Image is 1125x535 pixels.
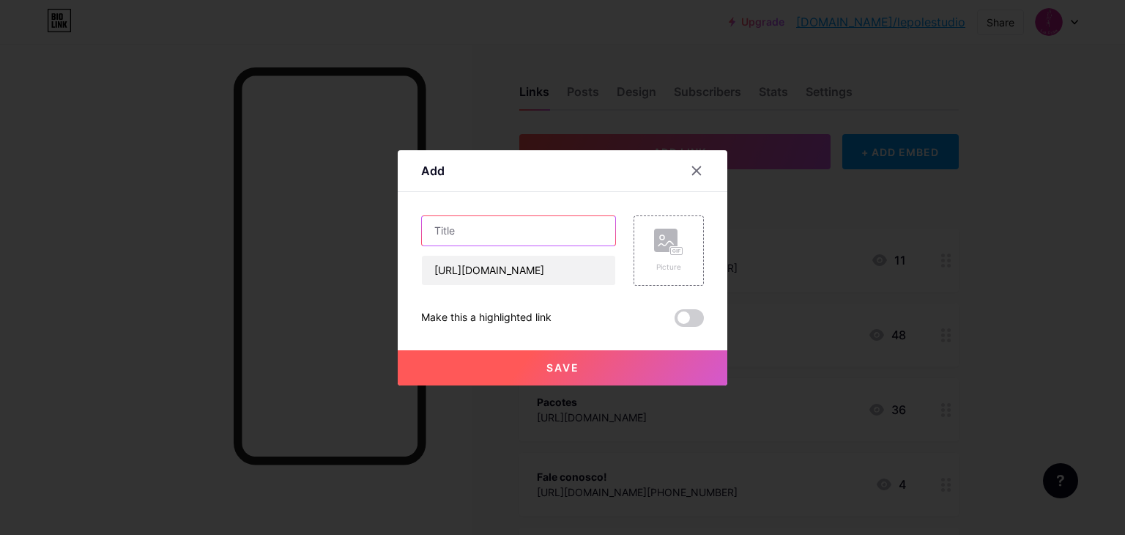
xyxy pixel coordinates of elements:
[421,162,445,180] div: Add
[546,361,579,374] span: Save
[422,256,615,285] input: URL
[654,262,683,273] div: Picture
[421,309,552,327] div: Make this a highlighted link
[422,216,615,246] input: Title
[398,350,727,385] button: Save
